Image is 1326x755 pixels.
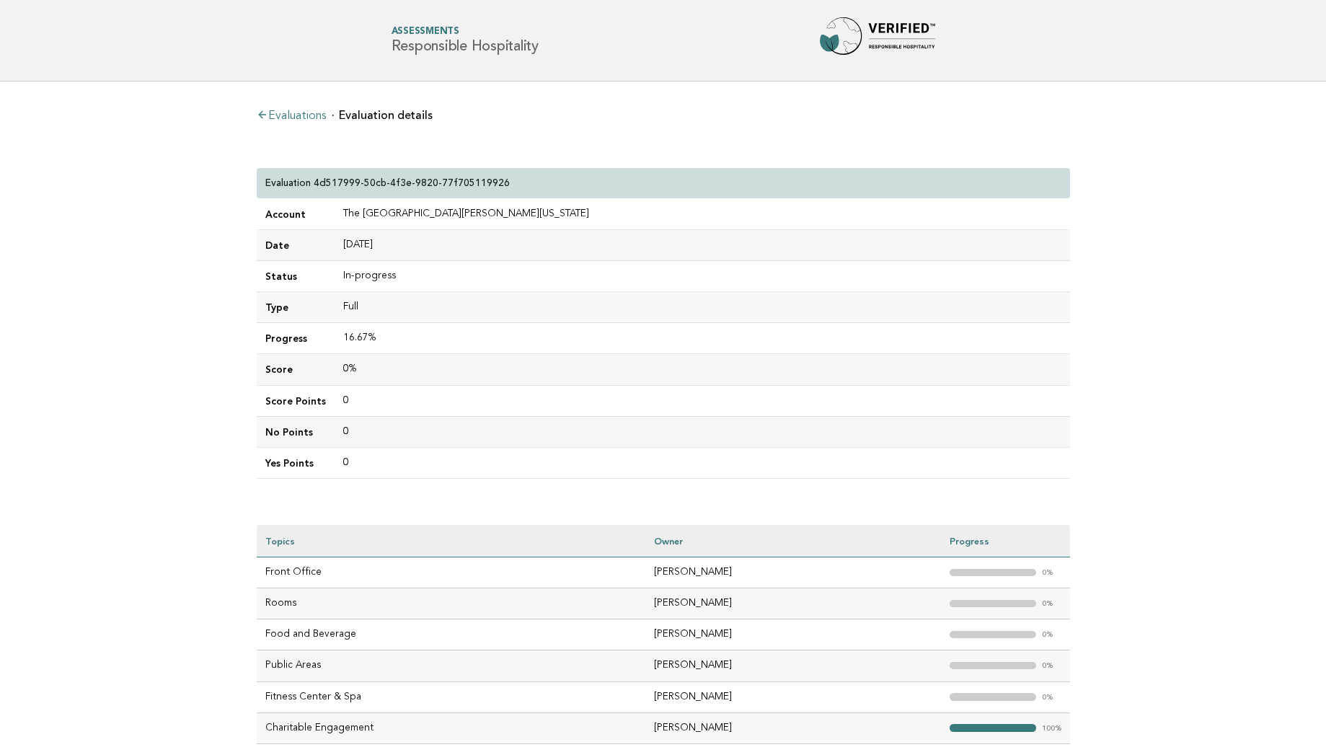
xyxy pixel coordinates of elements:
[645,712,940,743] td: [PERSON_NAME]
[335,385,1070,416] td: 0
[1042,569,1055,577] em: 0%
[335,199,1070,230] td: The [GEOGRAPHIC_DATA][PERSON_NAME][US_STATE]
[950,724,1036,732] strong: ">
[392,27,539,54] h1: Responsible Hospitality
[257,588,646,619] td: Rooms
[257,681,646,712] td: Fitness Center & Spa
[257,261,335,292] td: Status
[645,619,940,650] td: [PERSON_NAME]
[1042,631,1055,639] em: 0%
[1042,600,1055,608] em: 0%
[257,110,326,122] a: Evaluations
[645,525,940,557] th: Owner
[335,292,1070,323] td: Full
[645,557,940,588] td: [PERSON_NAME]
[257,712,646,743] td: Charitable Engagement
[645,588,940,619] td: [PERSON_NAME]
[820,17,935,63] img: Forbes Travel Guide
[265,177,510,190] p: Evaluation 4d517999-50cb-4f3e-9820-77f705119926
[332,110,433,121] li: Evaluation details
[335,261,1070,292] td: In-progress
[257,292,335,323] td: Type
[1042,694,1055,702] em: 0%
[335,416,1070,447] td: 0
[257,230,335,261] td: Date
[1042,725,1061,733] em: 100%
[1042,662,1055,670] em: 0%
[941,525,1070,557] th: Progress
[335,323,1070,354] td: 16.67%
[257,650,646,681] td: Public Areas
[645,650,940,681] td: [PERSON_NAME]
[257,525,646,557] th: Topics
[257,323,335,354] td: Progress
[257,557,646,588] td: Front Office
[257,447,335,478] td: Yes Points
[257,385,335,416] td: Score Points
[257,199,335,230] td: Account
[645,681,940,712] td: [PERSON_NAME]
[257,354,335,385] td: Score
[257,416,335,447] td: No Points
[257,619,646,650] td: Food and Beverage
[335,447,1070,478] td: 0
[392,27,539,37] span: Assessments
[335,354,1070,385] td: 0%
[335,230,1070,261] td: [DATE]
